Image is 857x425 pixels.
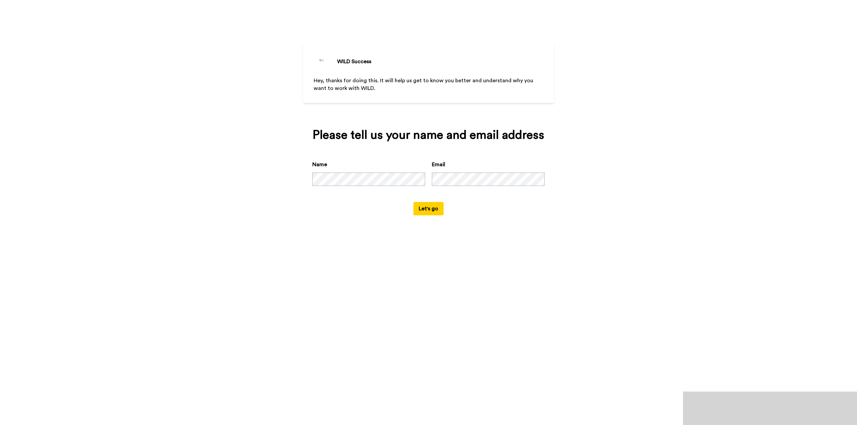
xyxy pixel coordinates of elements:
[432,161,445,169] label: Email
[413,202,444,215] button: Let's go
[314,78,535,91] span: Hey, thanks for doing this. It will help us get to know you better and understand why you want to...
[337,58,371,66] div: WILD Success
[312,161,327,169] label: Name
[312,128,545,142] div: Please tell us your name and email address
